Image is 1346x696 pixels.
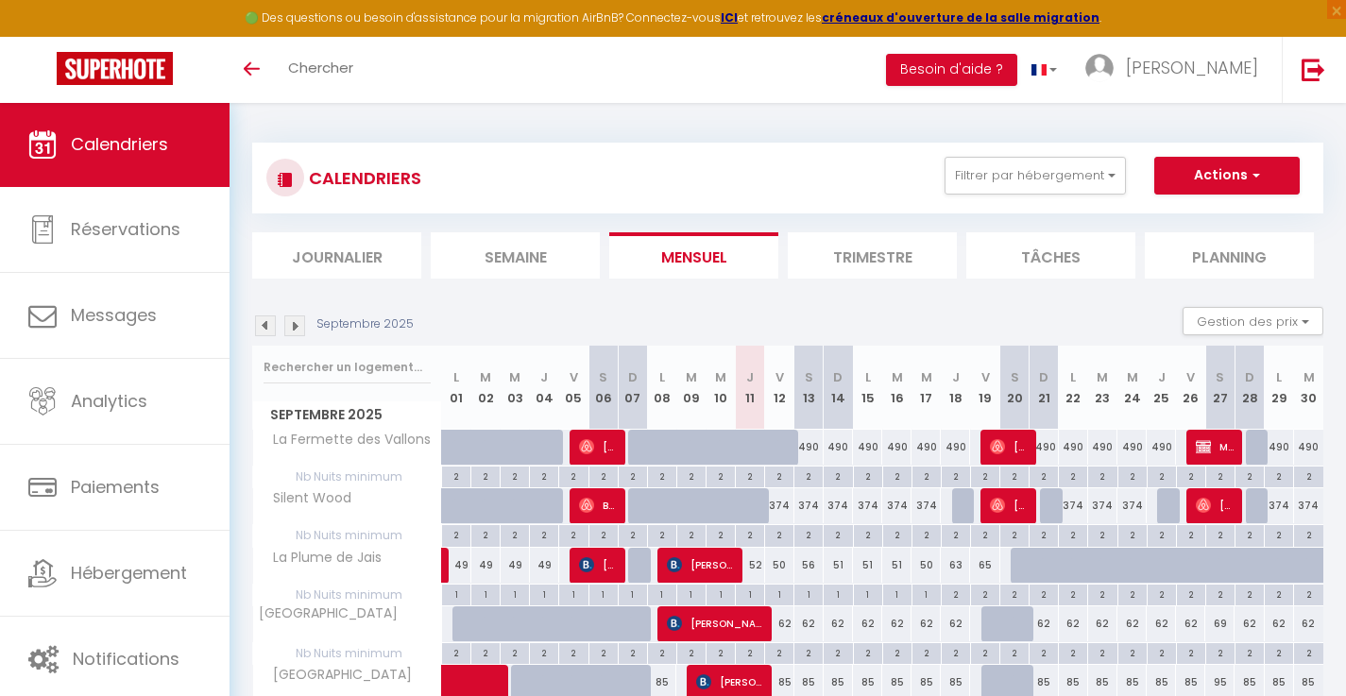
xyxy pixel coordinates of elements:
div: 2 [1294,525,1323,543]
div: 2 [619,525,647,543]
abbr: M [1127,368,1138,386]
div: 2 [471,525,500,543]
th: 21 [1030,346,1059,430]
th: 29 [1265,346,1294,430]
abbr: S [599,368,607,386]
div: 374 [765,488,794,523]
div: 2 [1088,643,1116,661]
abbr: M [509,368,520,386]
div: 2 [1118,643,1147,661]
li: Trimestre [788,232,957,279]
iframe: Chat [1266,611,1332,682]
div: 2 [559,643,588,661]
input: Rechercher un logement... [264,350,431,384]
div: 2 [824,525,852,543]
div: 2 [942,585,970,603]
h3: CALENDRIERS [304,157,421,199]
abbr: M [480,368,491,386]
div: 2 [648,643,676,661]
div: 2 [1177,643,1205,661]
div: 2 [1118,525,1147,543]
div: 2 [794,467,823,484]
th: 03 [501,346,530,430]
span: [PERSON_NAME] [579,429,618,465]
div: 2 [1294,585,1323,603]
abbr: L [1070,368,1076,386]
div: 50 [765,548,794,583]
div: 1 [883,585,912,603]
span: [PERSON_NAME] [1126,56,1258,79]
div: 2 [912,525,941,543]
div: 2 [707,525,735,543]
div: 62 [1265,606,1294,641]
abbr: L [453,368,459,386]
div: 65 [970,548,999,583]
div: 2 [1265,585,1293,603]
div: 2 [1059,525,1087,543]
th: 27 [1205,346,1235,430]
div: 2 [765,467,793,484]
div: 51 [882,548,912,583]
div: 2 [1030,585,1058,603]
div: 2 [1235,585,1264,603]
div: 374 [912,488,941,523]
div: 490 [1117,430,1147,465]
span: La Plume de Jais [256,548,386,569]
div: 374 [794,488,824,523]
th: 22 [1059,346,1088,430]
div: 490 [912,430,941,465]
div: 2 [589,467,618,484]
span: Septembre 2025 [253,401,441,429]
div: 2 [794,525,823,543]
div: 2 [971,525,999,543]
div: 2 [1206,467,1235,484]
button: Filtrer par hébergement [945,157,1126,195]
a: créneaux d'ouverture de la salle migration [822,9,1099,25]
abbr: V [1186,368,1195,386]
div: 490 [1088,430,1117,465]
div: 2 [648,467,676,484]
th: 26 [1176,346,1205,430]
span: [PERSON_NAME] [990,429,1029,465]
span: Hébergement [71,561,187,585]
div: 1 [912,585,941,603]
th: 02 [471,346,501,430]
div: 62 [1059,606,1088,641]
div: 2 [1118,467,1147,484]
span: [PERSON_NAME] [1196,487,1235,523]
span: Nb Nuits minimum [253,525,441,546]
div: 49 [530,548,559,583]
div: 374 [1088,488,1117,523]
th: 09 [676,346,706,430]
div: 51 [853,548,882,583]
div: 51 [824,548,853,583]
div: 2 [501,467,529,484]
div: 2 [1088,525,1116,543]
div: 2 [1206,585,1235,603]
abbr: J [746,368,754,386]
button: Ouvrir le widget de chat LiveChat [15,8,72,64]
span: Analytics [71,389,147,413]
button: Gestion des prix [1183,307,1323,335]
abbr: V [981,368,990,386]
div: 1 [559,585,588,603]
span: La Fermette des Vallons [256,430,435,450]
div: 2 [1088,467,1116,484]
div: 2 [883,525,912,543]
span: [PERSON_NAME] [579,547,618,583]
div: 2 [442,525,470,543]
div: 490 [794,430,824,465]
div: 62 [853,606,882,641]
div: 1 [677,585,706,603]
div: 62 [824,606,853,641]
div: 2 [1206,643,1235,661]
div: 2 [1148,643,1176,661]
div: 2 [824,643,852,661]
div: 63 [941,548,970,583]
abbr: J [1158,368,1166,386]
div: 2 [912,467,941,484]
div: 1 [530,585,558,603]
span: Réservations [71,217,180,241]
th: 24 [1117,346,1147,430]
div: 1 [765,585,793,603]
